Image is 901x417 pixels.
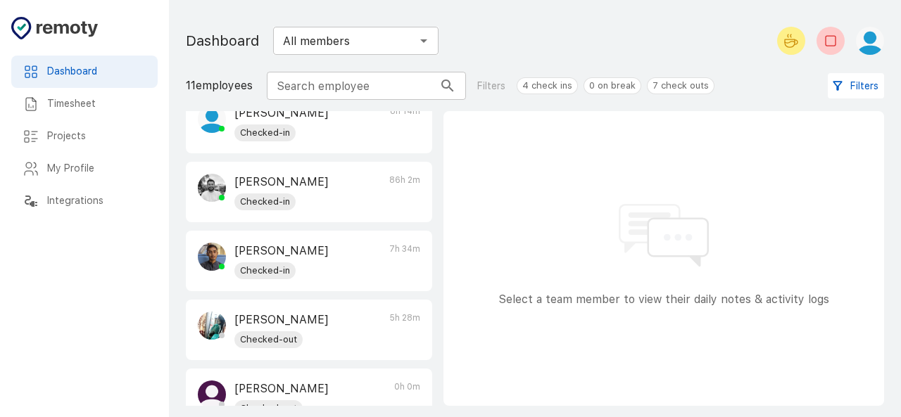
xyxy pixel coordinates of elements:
h6: Dashboard [47,64,146,79]
img: Eisha Armeen [198,105,226,133]
p: 5h 28m [389,312,420,348]
span: Checked-out [234,402,303,416]
span: 0 on break [584,79,641,93]
h6: Timesheet [47,96,146,112]
span: Checked-out [234,333,303,347]
div: My Profile [11,153,158,185]
h6: My Profile [47,161,146,177]
p: 11 employees [186,77,253,94]
p: [PERSON_NAME] [234,105,329,122]
div: Dashboard [11,56,158,88]
button: Open [414,31,434,51]
div: Integrations [11,185,158,217]
p: Filters [477,79,505,94]
p: [PERSON_NAME] [234,243,329,259]
img: Abdullah [198,174,226,202]
div: 4 check ins [517,77,578,94]
p: 0h 0m [394,380,420,417]
span: Checked-in [234,195,296,209]
p: 86h 2m [389,174,420,210]
button: Start your break [777,27,805,55]
button: Check-out [817,27,845,55]
span: 4 check ins [517,79,577,93]
div: 7 check outs [647,77,714,94]
h1: Dashboard [186,30,259,52]
img: kashaf alam [198,380,226,409]
p: [PERSON_NAME] [234,174,329,191]
p: 8h 14m [390,105,420,141]
p: Select a team member to view their daily notes & activity logs [498,291,829,308]
p: [PERSON_NAME] [234,312,329,328]
p: [PERSON_NAME] [234,380,329,397]
img: Faiza Sherazi [198,312,226,340]
span: 7 check outs [648,79,714,93]
button: Filters [828,73,884,99]
span: Checked-in [234,264,296,278]
div: Projects [11,120,158,153]
p: 7h 34m [389,243,420,279]
button: Eisha Armeen [850,21,884,60]
img: Talha Khalil [198,243,226,271]
div: Timesheet [11,88,158,120]
span: Checked-in [234,126,296,140]
img: Eisha Armeen [856,27,884,55]
h6: Projects [47,129,146,144]
h6: Integrations [47,193,146,209]
div: 0 on break [584,77,641,94]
